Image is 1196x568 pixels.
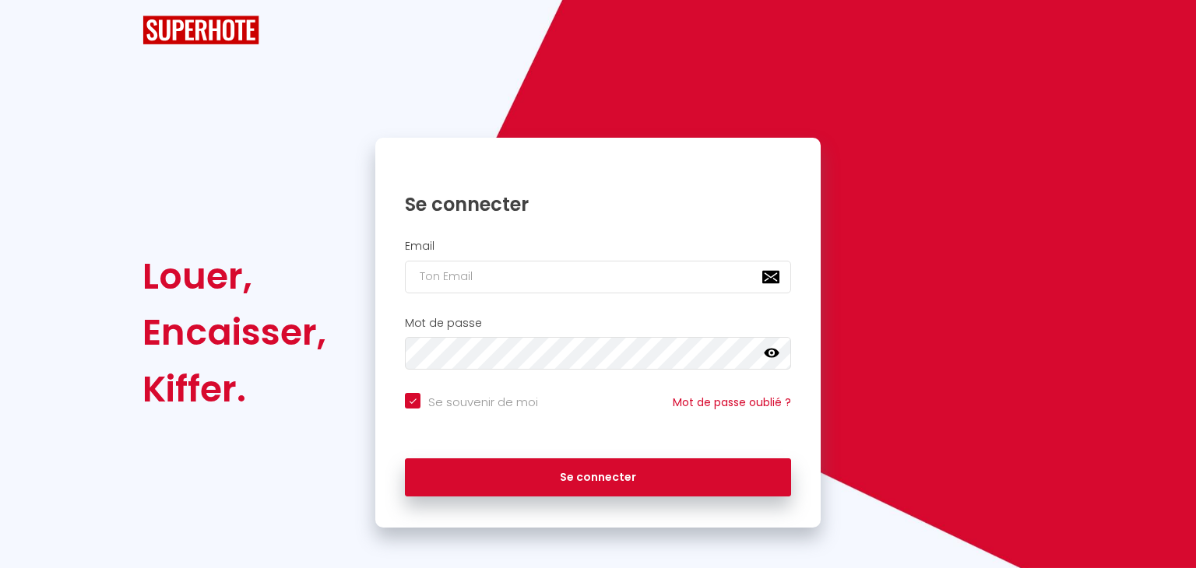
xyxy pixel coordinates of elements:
[142,361,326,417] div: Kiffer.
[142,16,259,44] img: SuperHote logo
[405,192,791,216] h1: Se connecter
[405,261,791,293] input: Ton Email
[405,317,791,330] h2: Mot de passe
[142,304,326,360] div: Encaisser,
[405,240,791,253] h2: Email
[673,394,791,410] a: Mot de passe oublié ?
[142,248,326,304] div: Louer,
[405,458,791,497] button: Se connecter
